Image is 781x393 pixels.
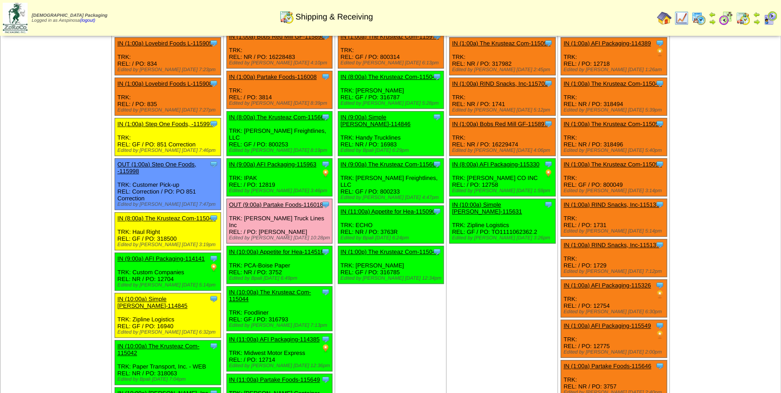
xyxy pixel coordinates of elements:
[561,320,667,358] div: TRK: REL: / PO: 12775
[209,119,218,128] img: Tooltip
[563,201,659,208] a: IN (1:00a) RIND Snacks, Inc-115136
[544,200,553,209] img: Tooltip
[117,215,216,222] a: IN (8:00a) The Krusteaz Com-115047
[655,240,664,249] img: Tooltip
[563,80,661,87] a: IN (1:00a) The Krusteaz Com-115049
[563,282,651,289] a: IN (1:00a) AFI Packaging-115326
[226,286,332,331] div: TRK: Foodliner REL: GF / PO: 316793
[561,118,667,156] div: TRK: REL: NR / PO: 318496
[117,202,220,207] div: Edited by [PERSON_NAME] [DATE] 7:47pm
[229,276,332,281] div: Edited by Bpali [DATE] 6:49pm
[563,363,651,369] a: IN (1:00a) Partake Foods-115646
[3,3,28,33] img: zoroco-logo-small.webp
[117,121,213,127] a: IN (1:00a) Step One Foods, -115997
[544,39,553,48] img: Tooltip
[279,10,294,24] img: calendarinout.gif
[115,213,221,250] div: TRK: Haul Right REL: GF / PO: 318500
[563,242,659,248] a: IN (1:00a) RIND Snacks, Inc-115137
[209,160,218,169] img: Tooltip
[655,200,664,209] img: Tooltip
[340,248,439,255] a: IN (1:00p) The Krusteaz Com-115043
[338,206,444,243] div: TRK: ECHO REL: NR / PO: 3763R
[561,280,667,317] div: TRK: REL: / PO: 12754
[80,18,95,23] a: (logout)
[563,148,666,153] div: Edited by [PERSON_NAME] [DATE] 5:40pm
[117,80,212,87] a: IN (1:00a) Lovebird Foods L-115908
[563,309,666,315] div: Edited by [PERSON_NAME] [DATE] 6:30pm
[117,330,220,335] div: Edited by [PERSON_NAME] [DATE] 6:32pm
[450,199,556,243] div: TRK: Zipline Logistics REL: GF / PO: TO1111062362.2
[657,11,671,25] img: home.gif
[340,208,436,215] a: IN (11:00a) Appetite for Hea-115090
[117,161,196,175] a: OUT (1:00a) Step One Foods, -115998
[763,11,777,25] img: calendarcustomer.gif
[229,60,332,66] div: Edited by [PERSON_NAME] [DATE] 4:10pm
[655,321,664,330] img: Tooltip
[561,199,667,237] div: TRK: REL: / PO: 1731
[674,11,689,25] img: line_graph.gif
[432,72,441,81] img: Tooltip
[563,161,661,168] a: IN (1:00a) The Krusteaz Com-115097
[691,11,706,25] img: calendarprod.gif
[655,79,664,88] img: Tooltip
[229,201,323,208] a: OUT (9:00a) Partake Foods-116018
[452,121,547,127] a: IN (1:00a) Bobs Red Mill GF-115897
[340,114,411,127] a: IN (9:00a) Simple [PERSON_NAME]-114846
[452,235,555,241] div: Edited by [PERSON_NAME] [DATE] 3:26pm
[719,11,733,25] img: calendarblend.gif
[229,148,332,153] div: Edited by [PERSON_NAME] [DATE] 8:19pm
[229,114,327,121] a: IN (8:00a) The Krusteaz Com-115663
[117,242,220,247] div: Edited by [PERSON_NAME] [DATE] 3:19pm
[452,201,522,215] a: IN (10:00a) Simple [PERSON_NAME]-115631
[561,159,667,196] div: TRK: REL: GF / PO: 800049
[321,112,330,121] img: Tooltip
[452,107,555,113] div: Edited by [PERSON_NAME] [DATE] 5:12pm
[321,72,330,81] img: Tooltip
[229,101,332,106] div: Edited by [PERSON_NAME] [DATE] 8:39pm
[321,160,330,169] img: Tooltip
[117,40,212,47] a: IN (1:00a) Lovebird Foods L-115905
[321,169,330,178] img: PO
[753,18,760,25] img: arrowright.gif
[340,73,439,80] a: IN (8:00a) The Krusteaz Com-115046
[340,148,444,153] div: Edited by Bpali [DATE] 6:29pm
[432,207,441,216] img: Tooltip
[117,377,220,382] div: Edited by Bpali [DATE] 7:04pm
[209,294,218,303] img: Tooltip
[452,148,555,153] div: Edited by [PERSON_NAME] [DATE] 4:06pm
[655,119,664,128] img: Tooltip
[450,118,556,156] div: TRK: REL: NR / PO: 16229474
[32,13,107,18] span: [DEMOGRAPHIC_DATA] Packaging
[753,11,760,18] img: arrowleft.gif
[452,188,555,194] div: Edited by [PERSON_NAME] [DATE] 1:59pm
[655,361,664,370] img: Tooltip
[655,290,664,299] img: PO
[338,112,444,156] div: TRK: Handy Trucklines REL: NR / PO: 16983
[226,159,332,196] div: TRK: IPAK REL: / PO: 12819
[563,322,651,329] a: IN (1:00a) AFI Packaging-115549
[340,195,444,200] div: Edited by [PERSON_NAME] [DATE] 4:47pm
[452,67,555,73] div: Edited by [PERSON_NAME] [DATE] 2:45pm
[340,161,439,168] a: IN (9:00a) The Krusteaz Com-115664
[450,159,556,196] div: TRK: [PERSON_NAME] CO INC REL: / PO: 12758
[321,247,330,256] img: Tooltip
[544,79,553,88] img: Tooltip
[709,11,716,18] img: arrowleft.gif
[736,11,750,25] img: calendarinout.gif
[115,38,221,75] div: TRK: REL: / PO: 834
[321,335,330,344] img: Tooltip
[432,160,441,169] img: Tooltip
[226,334,332,371] div: TRK: Midwest Motor Express REL: / PO: 12714
[563,269,666,274] div: Edited by [PERSON_NAME] [DATE] 7:12pm
[209,341,218,350] img: Tooltip
[450,38,556,75] div: TRK: REL: NR / PO: 317982
[563,107,666,113] div: Edited by [PERSON_NAME] [DATE] 5:39pm
[450,78,556,116] div: TRK: REL: NR / PO: 1741
[655,281,664,290] img: Tooltip
[229,323,332,328] div: Edited by [PERSON_NAME] [DATE] 7:13pm
[563,121,661,127] a: IN (1:00a) The Krusteaz Com-115050
[229,289,311,302] a: IN (10:00a) The Krusteaz Com-115044
[321,287,330,296] img: Tooltip
[115,340,221,385] div: TRK: Paper Transport, Inc. - WEB REL: NR / PO: 318063
[563,40,651,47] a: IN (1:00a) AFI Packaging-114389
